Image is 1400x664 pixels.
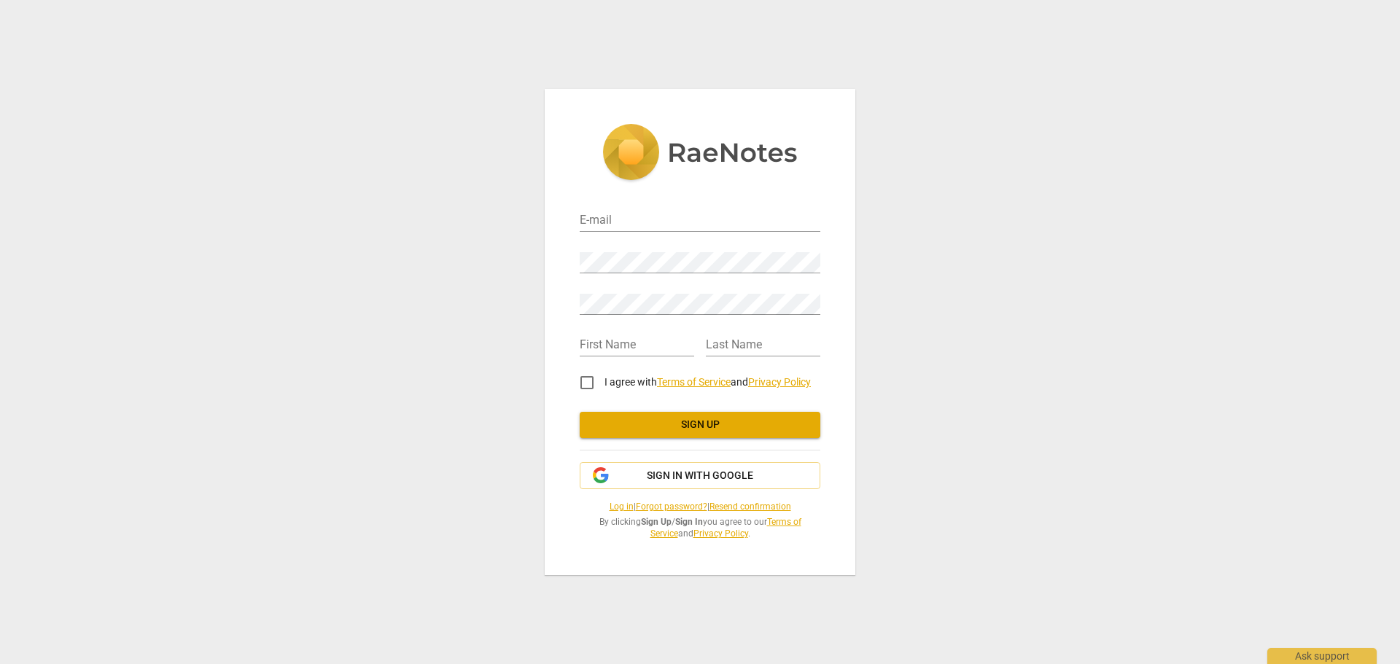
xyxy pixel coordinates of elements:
b: Sign Up [641,517,672,527]
a: Resend confirmation [709,501,791,512]
button: Sign in with Google [580,462,820,490]
a: Terms of Service [650,517,801,539]
span: I agree with and [604,376,811,388]
img: 5ac2273c67554f335776073100b6d88f.svg [602,124,798,184]
span: By clicking / you agree to our and . [580,516,820,540]
span: | | [580,501,820,513]
a: Terms of Service [657,376,731,388]
a: Privacy Policy [693,528,748,539]
a: Privacy Policy [748,376,811,388]
div: Ask support [1267,648,1377,664]
button: Sign up [580,412,820,438]
a: Log in [610,501,634,512]
span: Sign up [591,418,809,432]
a: Forgot password? [636,501,707,512]
span: Sign in with Google [647,469,753,483]
b: Sign In [675,517,703,527]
